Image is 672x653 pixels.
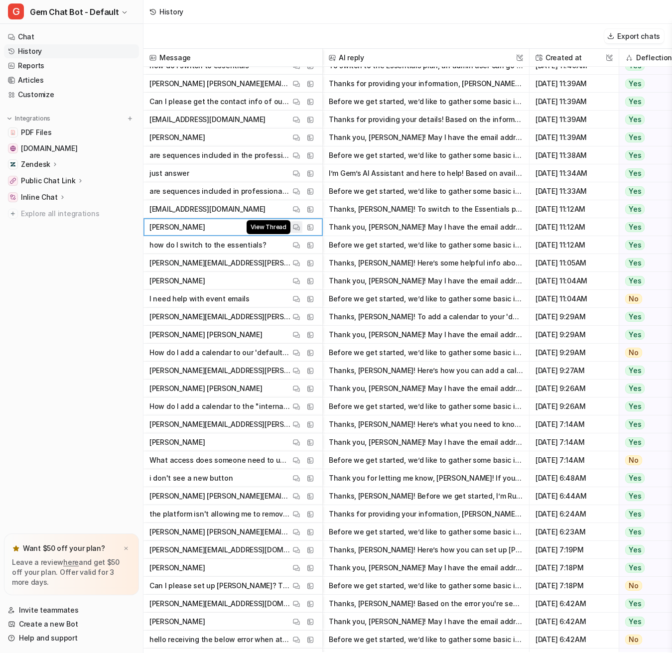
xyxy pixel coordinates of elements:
[534,254,615,272] span: [DATE] 11:05AM
[534,129,615,146] span: [DATE] 11:39AM
[329,397,523,415] button: Before we get started, we’d like to gather some basic information to help us identify your accoun...
[625,419,645,429] span: Yes
[4,30,139,44] a: Chat
[30,5,119,19] span: Gem Chat Bot - Default
[149,541,290,559] p: [PERSON_NAME][EMAIL_ADDRESS][DOMAIN_NAME]
[329,469,523,487] button: Thank you for letting me know, [PERSON_NAME]! If you don't see a "New" button in your project, th...
[534,362,615,380] span: [DATE] 9:27AM
[10,145,16,151] img: status.gem.com
[534,577,615,595] span: [DATE] 7:18PM
[625,79,645,89] span: Yes
[329,218,523,236] button: Thank you, [PERSON_NAME]! May I have the email address associated with your Gem account?
[534,182,615,200] span: [DATE] 11:33AM
[21,159,50,169] p: Zendesk
[534,290,615,308] span: [DATE] 11:04AM
[4,207,139,221] a: Explore all integrations
[63,558,79,566] a: here
[329,182,523,200] button: Before we get started, we’d like to gather some basic information to help us identify your accoun...
[4,114,53,124] button: Integrations
[534,75,615,93] span: [DATE] 11:39AM
[21,176,76,186] p: Public Chat Link
[4,126,139,139] a: PDF FilesPDF Files
[149,93,290,111] p: Can I please get the contact info of our CSM?
[149,146,290,164] p: are sequences included in the professional plan
[625,348,642,358] span: No
[534,631,615,649] span: [DATE] 6:42AM
[625,366,645,376] span: Yes
[149,523,290,541] p: [PERSON_NAME] [PERSON_NAME][EMAIL_ADDRESS][DOMAIN_NAME] is it possible to edit a calendar after a...
[534,595,615,613] span: [DATE] 6:42AM
[625,168,645,178] span: Yes
[329,380,523,397] button: Thank you, [PERSON_NAME]! May I have the email address associated with your Gem account?
[149,254,290,272] p: [PERSON_NAME][EMAIL_ADDRESS][PERSON_NAME][DOMAIN_NAME]
[149,613,205,631] p: [PERSON_NAME]
[329,559,523,577] button: Thank you, [PERSON_NAME]! May I have the email address associated with your Gem account?
[4,88,139,102] a: Customize
[534,272,615,290] span: [DATE] 11:04AM
[329,236,523,254] button: Before we get started, we’d like to gather some basic information to help us identify your accoun...
[149,397,290,415] p: How do I add a calendar to the "internal events calendar'?
[149,326,262,344] p: [PERSON_NAME] [PERSON_NAME]
[149,362,290,380] p: [PERSON_NAME][EMAIL_ADDRESS][PERSON_NAME][DOMAIN_NAME]
[625,204,645,214] span: Yes
[149,308,290,326] p: [PERSON_NAME][EMAIL_ADDRESS][PERSON_NAME][DOMAIN_NAME]
[625,437,645,447] span: Yes
[534,415,615,433] span: [DATE] 7:14AM
[534,236,615,254] span: [DATE] 11:12AM
[534,111,615,129] span: [DATE] 11:39AM
[8,3,24,19] span: G
[329,164,523,182] button: I’m Gem’s AI Assistant and here to help! Based on available resources, I couldn’t find a clear an...
[625,581,642,591] span: No
[10,161,16,167] img: Zendesk
[625,473,645,483] span: Yes
[149,182,290,200] p: are sequences included in professional plan
[23,543,105,553] p: Want $50 off your plan?
[625,240,645,250] span: Yes
[329,505,523,523] button: Thanks for providing your information, [PERSON_NAME]! If the platform is not allowing you to remo...
[636,49,672,67] h2: Deflection
[149,433,205,451] p: [PERSON_NAME]
[625,455,642,465] span: No
[329,308,523,326] button: Thanks, [PERSON_NAME]! To add a calendar to your 'default scheduling calendars' in Gem, you'll wa...
[625,276,645,286] span: Yes
[4,631,139,645] a: Help and support
[149,200,266,218] p: [EMAIL_ADDRESS][DOMAIN_NAME]
[625,97,645,107] span: Yes
[149,218,205,236] p: [PERSON_NAME]
[4,617,139,631] a: Create a new Bot
[329,541,523,559] button: Thanks, [PERSON_NAME]! Here’s how you can set up [PERSON_NAME] with Gem: 1. A Gem team member nee...
[625,635,642,645] span: No
[625,312,645,322] span: Yes
[534,164,615,182] span: [DATE] 11:34AM
[534,380,615,397] span: [DATE] 9:26AM
[147,49,318,67] span: Message
[534,397,615,415] span: [DATE] 9:26AM
[149,290,250,308] p: I need help with event emails
[534,49,615,67] span: Created at
[625,491,645,501] span: Yes
[21,192,58,202] p: Inline Chat
[534,326,615,344] span: [DATE] 9:29AM
[329,487,523,505] button: Thanks, [PERSON_NAME]! Before we get started, I’m Ruby, [PERSON_NAME]’s AI Assistant. I’m here to...
[625,186,645,196] span: Yes
[15,115,50,123] p: Integrations
[123,545,129,552] img: x
[329,451,523,469] button: Before we get started, we’d like to gather some basic information to help us identify your accoun...
[149,577,290,595] p: Can I please set up [PERSON_NAME]? Thanks
[534,433,615,451] span: [DATE] 7:14AM
[329,200,523,218] button: Thanks, [PERSON_NAME]! To switch to the Essentials plan, you’ll need to have admin access. Here’s...
[329,433,523,451] button: Thank you, [PERSON_NAME]! May I have the email address associated with your Gem account? Once I h...
[329,326,523,344] button: Thank you, [PERSON_NAME]! May I have the email address associated with your Gem account?
[329,631,523,649] button: Before we get started, we’d like to gather some basic information to help us identify your accoun...
[149,505,290,523] p: the platform isn't allowing me to remove interviewers
[329,613,523,631] button: Thank you, [PERSON_NAME]! May I have the email address associated with your Gem account?
[329,415,523,433] button: Thanks, [PERSON_NAME]! Here’s what you need to know about accessing the Prospect Search feature: ...
[625,384,645,393] span: Yes
[625,527,645,537] span: Yes
[10,130,16,135] img: PDF Files
[149,469,233,487] p: i don't see a new button
[534,541,615,559] span: [DATE] 7:19PM
[149,272,205,290] p: [PERSON_NAME]
[6,115,13,122] img: expand menu
[534,487,615,505] span: [DATE] 6:44AM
